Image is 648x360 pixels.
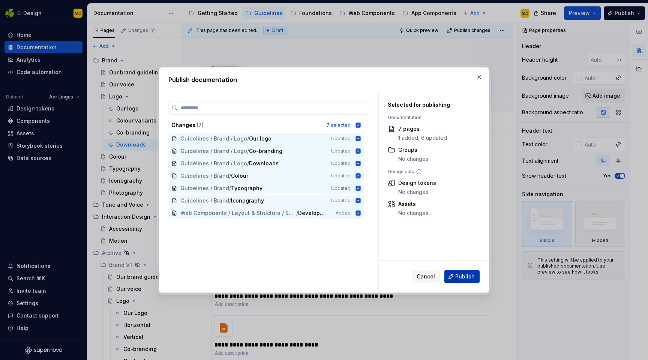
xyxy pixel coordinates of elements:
span: Downloads [249,160,279,167]
div: Selected for publishing [388,101,476,109]
span: Publish [455,273,475,280]
span: Added [336,210,351,216]
span: Web Components / Layout & Structure / Segment Control [180,209,296,217]
span: Guidelines / Brand / Logo [180,135,247,142]
span: / [229,197,231,204]
span: Guidelines / Brand [180,172,229,180]
span: / [296,209,298,217]
button: Publish [444,270,480,283]
span: Updated [331,136,351,142]
div: Design tokens [398,179,436,187]
div: 1 added, 6 updated [398,134,447,142]
div: Changes [171,121,322,129]
span: Cancel [417,273,435,280]
div: Assets [398,200,428,208]
div: 7 pages [398,125,447,133]
span: Our logo [249,135,271,142]
span: / [247,135,249,142]
span: / [247,160,249,167]
div: No changes [398,155,428,163]
span: Updated [331,160,351,166]
div: No changes [398,188,436,196]
span: / [229,172,231,180]
span: Updated [331,148,351,154]
span: Typography [231,185,262,192]
span: Guidelines / Brand [180,185,229,192]
span: Co-branding [249,147,282,155]
span: Guidelines / Brand [180,197,229,204]
span: Updated [331,198,351,204]
span: / [229,185,231,192]
div: Design data [388,169,476,175]
span: Development [298,209,325,217]
span: Guidelines / Brand / Logo [180,147,247,155]
span: / [247,147,249,155]
span: Updated [331,185,351,191]
span: Iconography [231,197,264,204]
div: Groups [398,146,428,154]
h2: Publish documentation [168,75,480,84]
span: Guidelines / Brand / Logo [180,160,247,167]
button: Cancel [412,270,440,283]
span: Updated [331,173,351,179]
div: 7 selected [327,122,351,128]
span: ( 7 ) [196,122,204,128]
span: Colour [231,172,248,180]
div: Documentation [388,115,476,121]
div: No changes [398,209,428,217]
